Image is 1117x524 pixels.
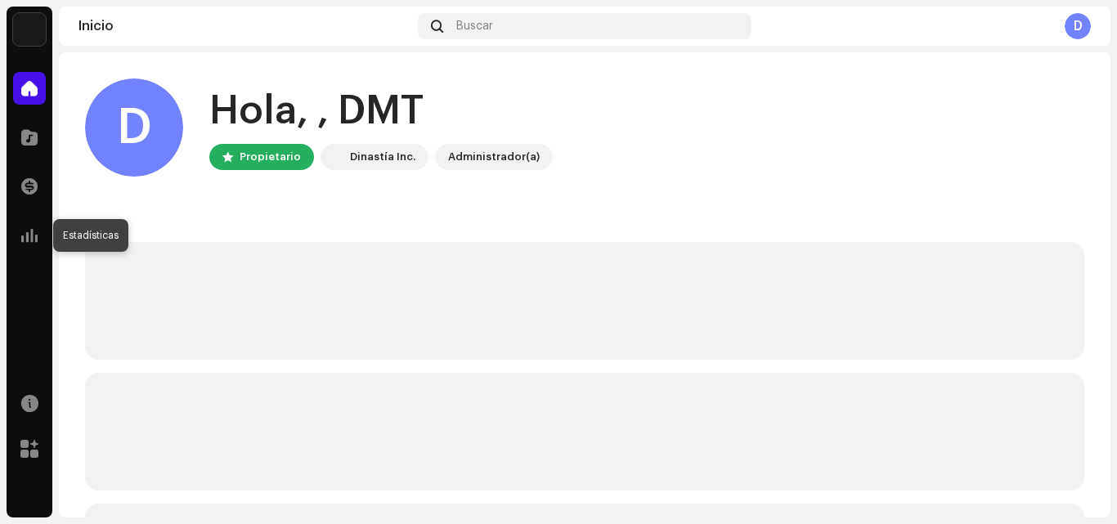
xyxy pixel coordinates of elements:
div: Propietario [240,147,301,167]
div: Hola, , DMT [209,85,553,137]
div: D [1065,13,1091,39]
img: 48257be4-38e1-423f-bf03-81300282f8d9 [13,13,46,46]
div: D [85,78,183,177]
img: 48257be4-38e1-423f-bf03-81300282f8d9 [324,147,343,167]
div: Administrador(a) [448,147,540,167]
div: Dinastía Inc. [350,147,415,167]
div: Inicio [79,20,411,33]
span: Buscar [456,20,493,33]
